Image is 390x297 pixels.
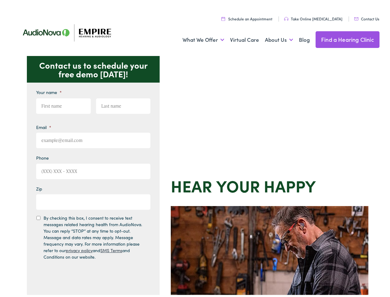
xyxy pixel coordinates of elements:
a: Take Online [MEDICAL_DATA] [284,14,342,19]
a: Find a Hearing Clinic [316,29,380,46]
a: Blog [299,27,310,49]
img: utility icon [284,15,288,19]
strong: Hear [171,172,212,195]
a: Contact Us [354,14,379,19]
label: Zip [36,184,42,190]
a: Schedule an Appointment [221,14,272,19]
input: First name [36,97,91,112]
img: utility icon [221,15,225,19]
input: example@email.com [36,131,150,146]
img: utility icon [354,15,359,19]
a: About Us [265,27,293,49]
label: Email [36,123,51,128]
a: Virtual Care [230,27,259,49]
input: (XXX) XXX - XXXX [36,162,150,177]
label: By checking this box, I consent to receive text messages related hearing health from AudioNova. Y... [44,213,145,258]
label: Phone [36,153,49,159]
a: SMS Terms [100,245,122,252]
strong: your Happy [216,172,316,195]
input: Last name [96,97,151,112]
label: Your name [36,88,62,93]
a: What We Offer [182,27,224,49]
a: privacy policy [66,245,93,252]
p: Contact us to schedule your free demo [DATE]! [27,54,160,81]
